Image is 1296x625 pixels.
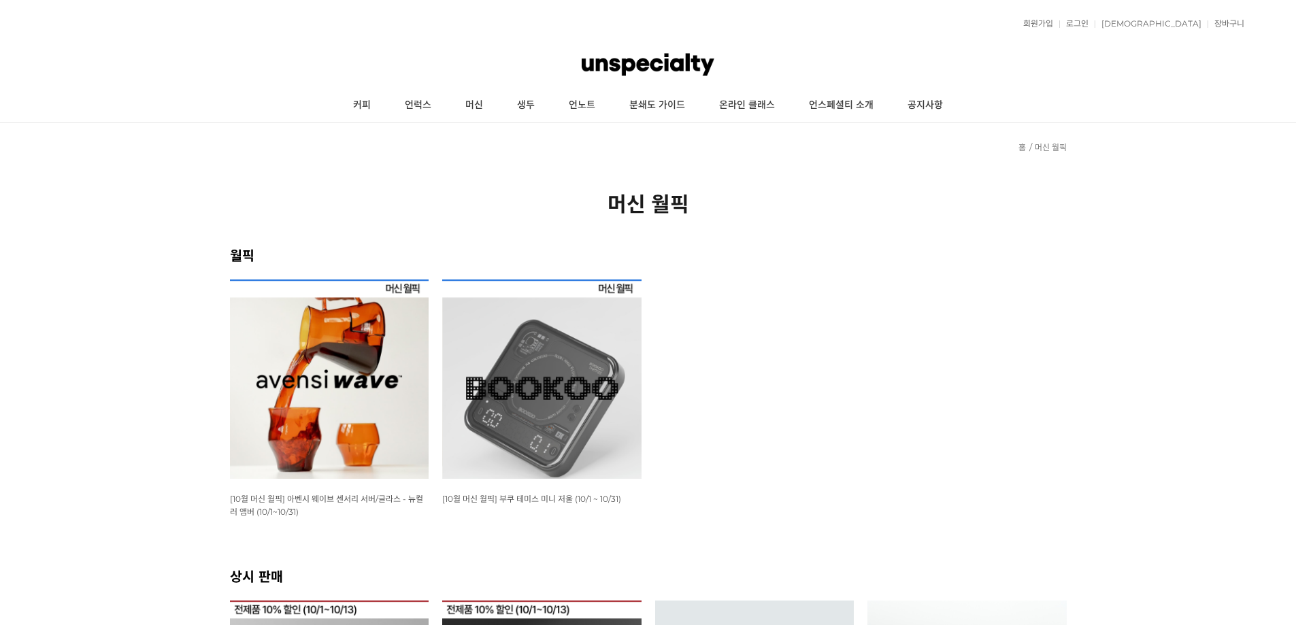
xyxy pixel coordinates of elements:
[388,88,448,122] a: 언럭스
[582,44,714,85] img: 언스페셜티 몰
[230,493,423,517] a: [10월 머신 월픽] 아벤시 웨이브 센서리 서버/글라스 - 뉴컬러 앰버 (10/1~10/31)
[1059,20,1089,28] a: 로그인
[1095,20,1201,28] a: [DEMOGRAPHIC_DATA]
[1016,20,1053,28] a: 회원가입
[442,493,621,504] a: [10월 머신 월픽] 부쿠 테미스 미니 저울 (10/1 ~ 10/31)
[442,494,621,504] span: [10월 머신 월픽] 부쿠 테미스 미니 저울 (10/1 ~ 10/31)
[230,188,1067,218] h2: 머신 월픽
[442,280,642,479] img: [10월 머신 월픽] 부쿠 테미스 미니 저울 (10/1 ~ 10/31)
[552,88,612,122] a: 언노트
[448,88,500,122] a: 머신
[500,88,552,122] a: 생두
[702,88,792,122] a: 온라인 클래스
[230,280,429,479] img: [10월 머신 월픽] 아벤시 웨이브 센서리 서버/글라스 - 뉴컬러 앰버 (10/1~10/31)
[612,88,702,122] a: 분쇄도 가이드
[1018,142,1026,152] a: 홈
[792,88,891,122] a: 언스페셜티 소개
[230,494,423,517] span: [10월 머신 월픽] 아벤시 웨이브 센서리 서버/글라스 - 뉴컬러 앰버 (10/1~10/31)
[230,566,1067,586] h2: 상시 판매
[230,245,1067,265] h2: 월픽
[891,88,960,122] a: 공지사항
[1208,20,1244,28] a: 장바구니
[1035,142,1067,152] a: 머신 월픽
[336,88,388,122] a: 커피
